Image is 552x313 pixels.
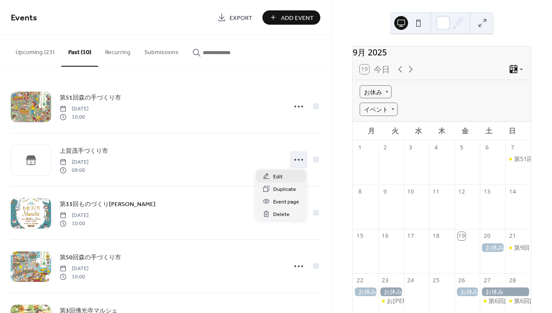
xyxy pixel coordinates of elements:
[508,232,516,240] div: 21
[483,276,491,284] div: 27
[98,35,137,66] button: Recurring
[430,122,453,140] div: 木
[508,276,516,284] div: 28
[407,143,415,151] div: 3
[378,297,404,305] div: お東さん・手づくり門前市
[381,232,389,240] div: 16
[480,287,531,296] div: お休み
[480,243,505,252] div: お休み
[273,210,290,219] span: Delete
[381,276,389,284] div: 23
[381,188,389,196] div: 9
[432,188,440,196] div: 11
[505,297,531,305] div: 第6回岡崎マルシェ～ものづくりMuseum～
[356,232,364,240] div: 15
[432,276,440,284] div: 25
[381,143,389,151] div: 2
[458,232,466,240] div: 19
[60,166,89,174] span: 09:00
[137,35,185,66] button: Submissions
[356,143,364,151] div: 1
[230,13,252,23] span: Export
[458,276,466,284] div: 26
[60,147,108,156] span: 上賀茂手づくり市
[60,252,121,262] a: 第50回森の手づくり市
[432,143,440,151] div: 4
[60,273,89,281] span: 10:00
[60,105,89,113] span: [DATE]
[378,287,404,296] div: お休み
[407,276,415,284] div: 24
[483,188,491,196] div: 13
[356,188,364,196] div: 8
[480,297,505,305] div: 第6回岡崎マルシェ～ものづくりMuseum～
[60,199,156,209] a: 第33回ものづくり[PERSON_NAME]
[60,146,108,156] a: 上賀茂手づくり市
[9,35,61,66] button: Upcoming (23)
[508,143,516,151] div: 7
[483,143,491,151] div: 6
[281,13,314,23] span: Add Event
[273,172,283,181] span: Edit
[60,158,89,166] span: [DATE]
[60,219,89,227] span: 10:00
[508,188,516,196] div: 14
[387,297,527,305] div: お[PERSON_NAME]・手づくり[PERSON_NAME]市
[407,232,415,240] div: 17
[432,232,440,240] div: 18
[407,188,415,196] div: 10
[458,188,466,196] div: 12
[60,113,89,121] span: 10:00
[483,232,491,240] div: 20
[60,265,89,273] span: [DATE]
[505,155,531,163] div: 第51回森の手づくり市
[11,10,37,26] span: Events
[273,197,299,207] span: Event page
[458,143,466,151] div: 5
[60,253,121,262] span: 第50回森の手づくり市
[505,243,531,252] div: 第9回ものづくりParkマルシェ
[273,185,296,194] span: Duplicate
[501,122,524,140] div: 日
[60,200,156,209] span: 第33回ものづくり[PERSON_NAME]
[262,10,320,25] button: Add Event
[453,122,477,140] div: 金
[60,212,89,219] span: [DATE]
[356,276,364,284] div: 22
[211,10,259,25] a: Export
[61,35,98,67] button: Past (10)
[353,46,531,59] div: 9月 2025
[477,122,500,140] div: 土
[353,287,378,296] div: お休み
[360,122,383,140] div: 月
[455,287,480,296] div: お休み
[407,122,430,140] div: 水
[60,93,121,103] a: 第51回森の手づくり市
[383,122,406,140] div: 火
